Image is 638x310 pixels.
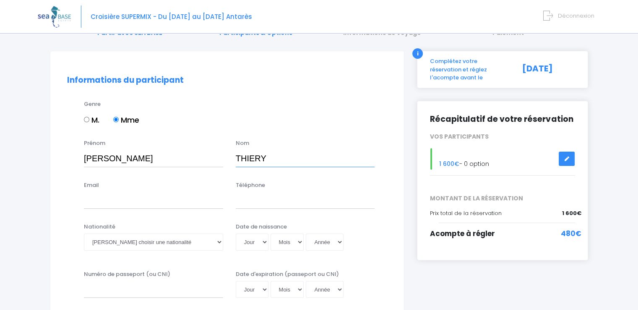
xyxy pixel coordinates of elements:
span: 1 600€ [439,160,459,168]
div: Complétez votre réservation et réglez l'acompte avant le [424,57,516,82]
label: Email [84,181,99,189]
span: 1 600€ [562,209,581,218]
label: Téléphone [236,181,265,189]
div: [DATE] [516,57,581,82]
span: 480€ [561,229,581,239]
span: Prix total de la réservation [430,209,502,217]
div: i [412,48,423,59]
label: M. [84,114,99,126]
label: Numéro de passeport (ou CNI) [84,270,170,278]
label: Mme [113,114,139,126]
span: Acompte à régler [430,229,495,239]
label: Nom [236,139,249,147]
span: MONTANT DE LA RÉSERVATION [424,194,581,203]
label: Nationalité [84,223,115,231]
input: Mme [113,117,119,122]
label: Genre [84,100,101,108]
div: - 0 option [424,148,581,170]
h2: Informations du participant [67,76,387,85]
label: Prénom [84,139,105,147]
div: VOS PARTICIPANTS [424,132,581,141]
span: Croisière SUPERMIX - Du [DATE] au [DATE] Antarès [91,12,252,21]
label: Date de naissance [236,223,287,231]
label: Date d'expiration (passeport ou CNI) [236,270,339,278]
h2: Récapitulatif de votre réservation [430,114,575,124]
input: M. [84,117,89,122]
span: Déconnexion [558,12,594,20]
